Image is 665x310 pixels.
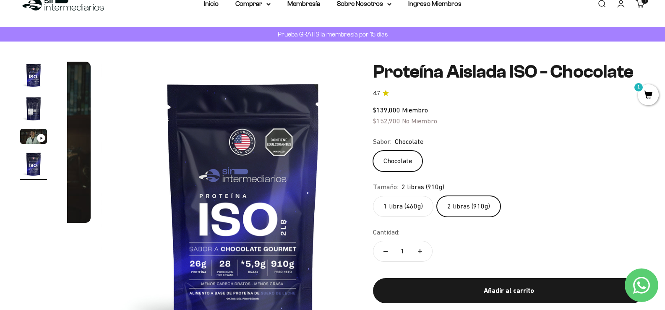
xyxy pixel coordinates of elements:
[276,29,390,39] p: Prueba GRATIS la membresía por 15 días
[395,136,423,147] span: Chocolate
[20,95,47,125] button: Ir al artículo 2
[373,89,380,98] span: 4.7
[20,62,47,91] button: Ir al artículo 1
[373,117,400,125] span: $152,900
[408,241,432,261] button: Aumentar cantidad
[373,89,645,98] a: 4.74.7 de 5.0 estrellas
[20,151,47,177] img: Proteína Aislada ISO - Chocolate
[373,241,398,261] button: Reducir cantidad
[402,182,444,193] span: 2 libras (910g)
[638,91,659,100] a: 1
[20,62,47,89] img: Proteína Aislada ISO - Chocolate
[373,227,399,238] label: Cantidad:
[20,151,47,180] button: Ir al artículo 4
[373,106,400,114] span: $139,000
[20,95,47,122] img: Proteína Aislada ISO - Chocolate
[402,117,437,125] span: No Miembro
[373,182,398,193] legend: Tamaño:
[373,62,645,82] h1: Proteína Aislada ISO - Chocolate
[634,82,644,92] mark: 1
[20,129,47,146] button: Ir al artículo 3
[390,285,628,296] div: Añadir al carrito
[373,278,645,303] button: Añadir al carrito
[373,136,391,147] legend: Sabor:
[402,106,428,114] span: Miembro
